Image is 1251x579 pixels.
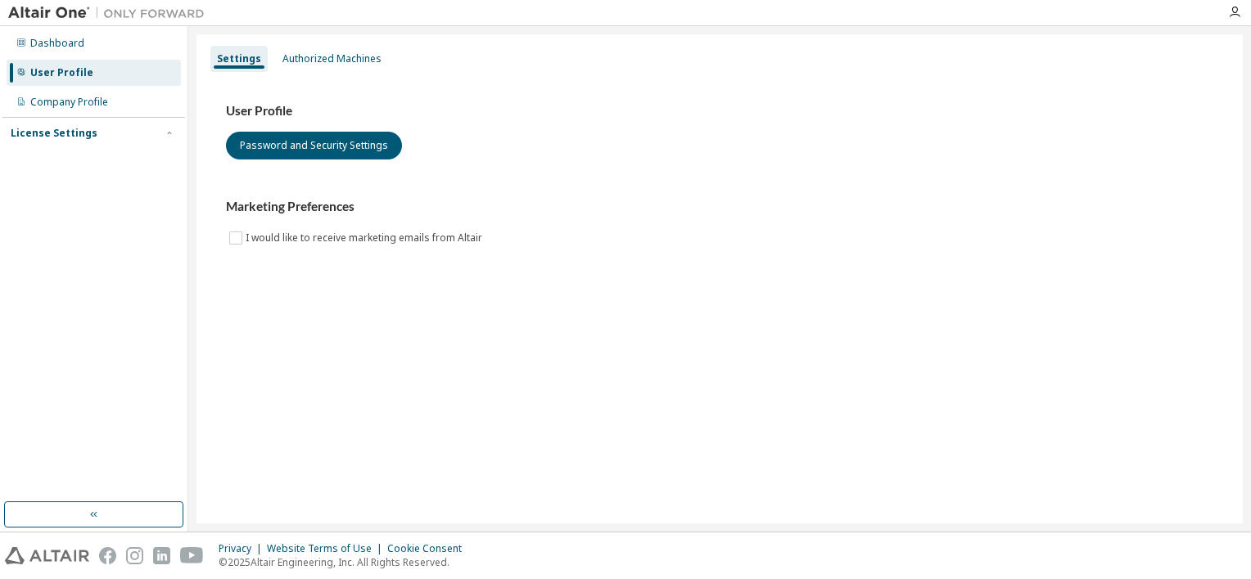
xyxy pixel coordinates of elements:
[99,547,116,564] img: facebook.svg
[180,547,204,564] img: youtube.svg
[126,547,143,564] img: instagram.svg
[387,542,472,555] div: Cookie Consent
[217,52,261,65] div: Settings
[246,228,485,248] label: I would like to receive marketing emails from Altair
[11,127,97,140] div: License Settings
[282,52,382,65] div: Authorized Machines
[153,547,170,564] img: linkedin.svg
[219,555,472,569] p: © 2025 Altair Engineering, Inc. All Rights Reserved.
[226,103,1213,119] h3: User Profile
[226,132,402,159] button: Password and Security Settings
[30,66,93,79] div: User Profile
[30,37,84,50] div: Dashboard
[5,547,89,564] img: altair_logo.svg
[226,199,1213,215] h3: Marketing Preferences
[267,542,387,555] div: Website Terms of Use
[30,96,108,109] div: Company Profile
[219,542,267,555] div: Privacy
[8,5,213,21] img: Altair One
